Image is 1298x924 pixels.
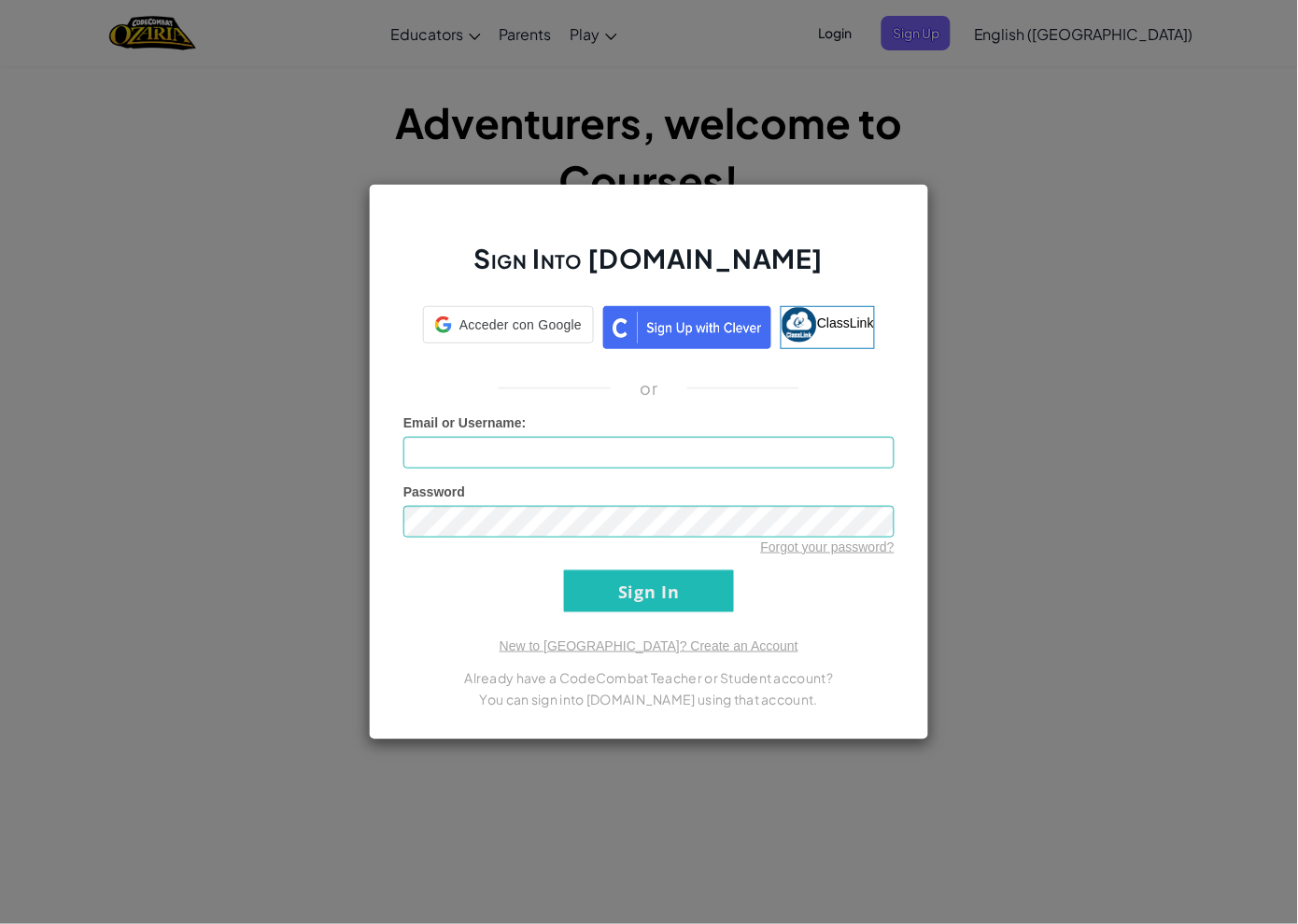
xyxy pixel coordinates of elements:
[423,306,594,349] a: Acceder con Google
[403,689,895,711] p: You can sign into [DOMAIN_NAME] using that account.
[500,638,798,653] a: New to [GEOGRAPHIC_DATA]? Create an Account
[564,570,734,612] input: Sign In
[641,377,658,399] p: or
[403,241,895,295] h2: Sign Into [DOMAIN_NAME]
[403,484,465,499] span: Password
[817,316,874,331] span: ClassLink
[761,539,895,554] a: Forgot your password?
[459,315,582,334] span: Acceder con Google
[403,413,527,432] label: :
[603,306,771,349] img: clever_sso_button@2x.png
[782,307,817,343] img: classlink-logo-small.png
[423,306,594,343] div: Acceder con Google
[403,666,895,689] p: Already have a CodeCombat Teacher or Student account?
[403,415,522,430] span: Email or Username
